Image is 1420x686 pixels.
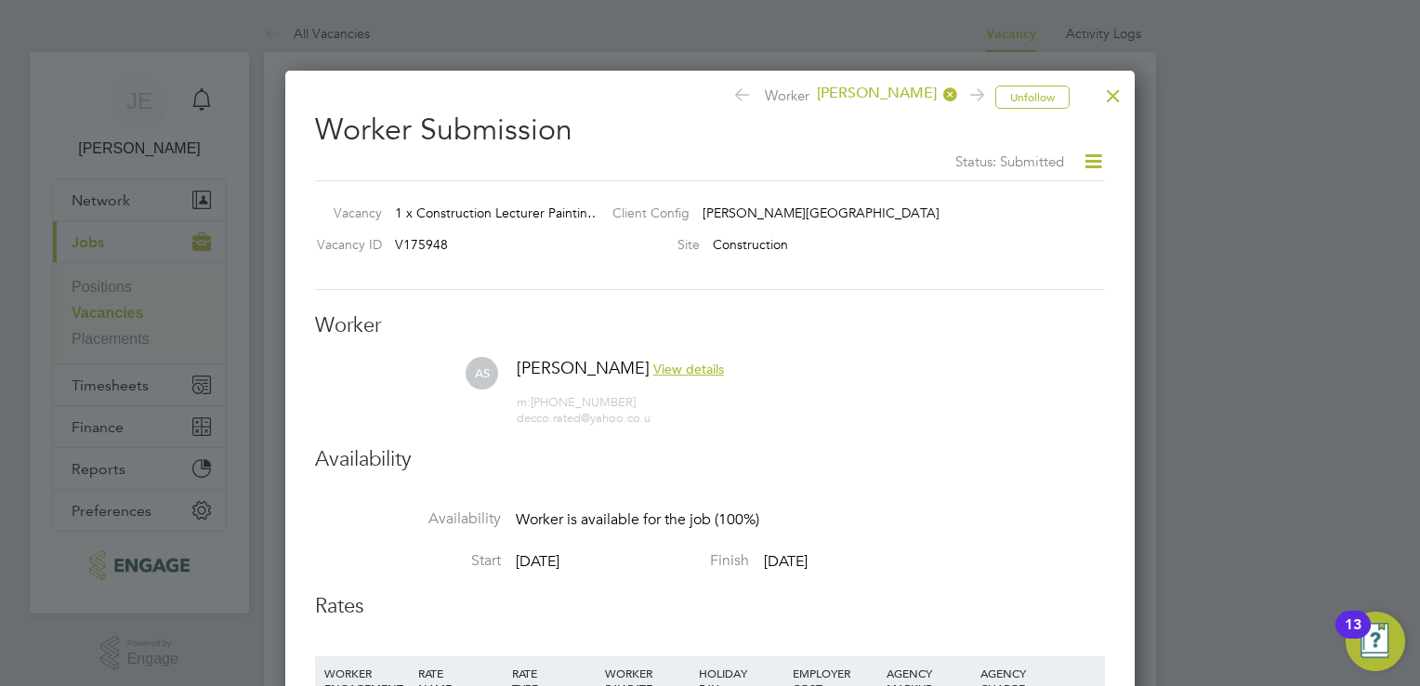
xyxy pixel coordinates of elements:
[308,236,382,253] label: Vacancy ID
[653,361,724,377] span: View details
[764,552,808,571] span: [DATE]
[713,236,788,253] span: Construction
[598,204,690,221] label: Client Config
[1345,625,1361,649] div: 13
[703,204,940,221] span: [PERSON_NAME][GEOGRAPHIC_DATA]
[395,204,600,221] span: 1 x Construction Lecturer Paintin…
[516,552,559,571] span: [DATE]
[809,84,958,104] span: [PERSON_NAME]
[315,446,1105,473] h3: Availability
[315,97,1105,173] h2: Worker Submission
[516,510,759,529] span: Worker is available for the job (100%)
[308,204,382,221] label: Vacancy
[563,551,749,571] label: Finish
[517,357,650,378] span: [PERSON_NAME]
[995,86,1070,110] button: Unfollow
[395,236,448,253] span: V175948
[955,152,1064,170] span: Status: Submitted
[598,236,700,253] label: Site
[1346,612,1405,671] button: Open Resource Center, 13 new notifications
[466,357,498,389] span: AS
[732,84,981,110] span: Worker
[315,509,501,529] label: Availability
[315,551,501,571] label: Start
[517,394,531,410] span: m:
[517,410,651,426] span: decco.rated@yahoo.co.u
[315,312,1105,339] h3: Worker
[315,593,1105,620] h3: Rates
[517,394,636,410] span: [PHONE_NUMBER]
